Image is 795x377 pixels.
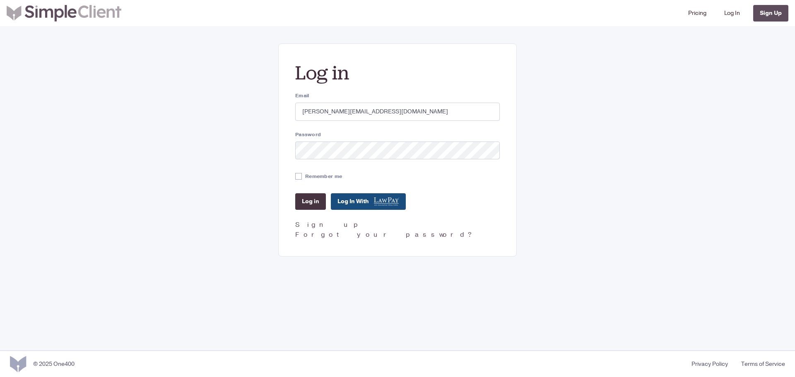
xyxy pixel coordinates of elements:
label: Password [295,131,500,138]
a: Privacy Policy [685,360,735,368]
a: Log In [721,3,743,23]
label: Email [295,92,500,99]
input: you@example.com [295,103,500,121]
h2: Log in [295,60,500,85]
a: Forgot your password? [295,230,475,239]
input: Log in [295,193,326,210]
a: Log In With [331,193,406,210]
a: Terms of Service [735,360,785,368]
a: Pricing [685,3,710,23]
a: Sign Up [753,5,788,22]
a: Sign up [295,220,363,229]
div: © 2025 One400 [33,360,75,368]
label: Remember me [305,173,342,180]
